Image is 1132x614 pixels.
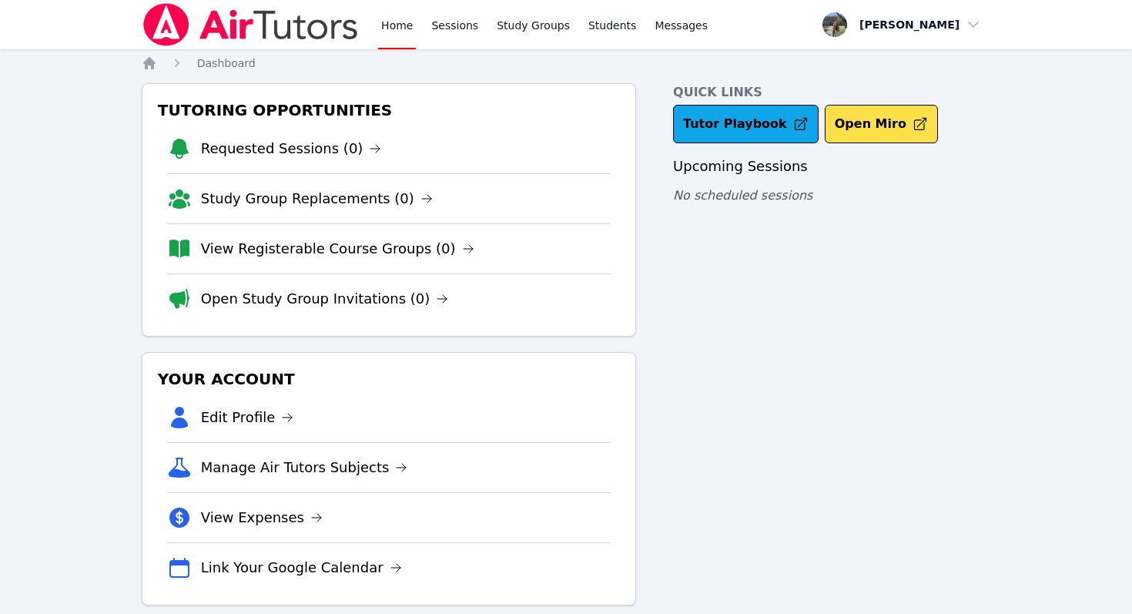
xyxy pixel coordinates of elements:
a: Open Study Group Invitations (0) [201,288,449,310]
button: Open Miro [825,105,938,143]
h4: Quick Links [673,83,990,102]
span: Dashboard [197,57,256,69]
img: Air Tutors [142,3,360,46]
a: Study Group Replacements (0) [201,188,433,210]
a: Dashboard [197,55,256,71]
a: Link Your Google Calendar [201,557,402,579]
a: View Registerable Course Groups (0) [201,238,474,260]
h3: Tutoring Opportunities [155,96,623,124]
h3: Upcoming Sessions [673,156,990,177]
nav: Breadcrumb [142,55,991,71]
h3: Your Account [155,365,623,393]
a: Tutor Playbook [673,105,819,143]
span: No scheduled sessions [673,188,812,203]
span: Messages [655,18,708,33]
a: View Expenses [201,507,323,528]
a: Manage Air Tutors Subjects [201,457,408,478]
a: Requested Sessions (0) [201,138,382,159]
a: Edit Profile [201,407,294,428]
